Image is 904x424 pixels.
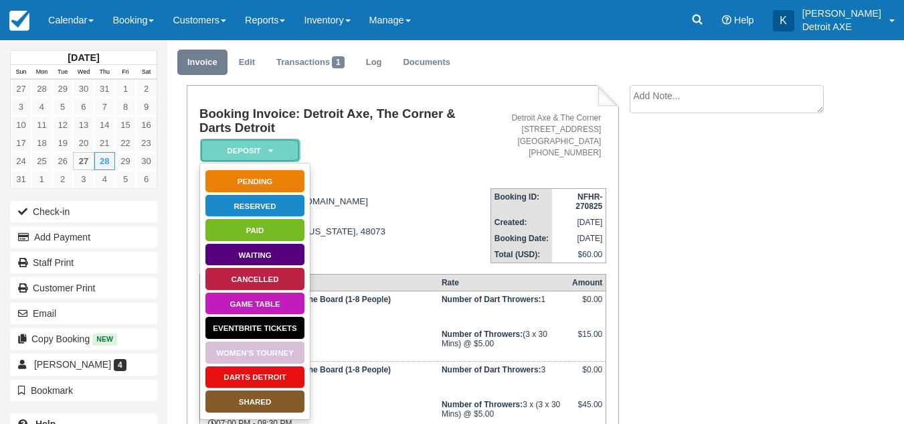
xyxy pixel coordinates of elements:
[94,98,115,116] a: 7
[569,275,606,291] th: Amount
[734,15,754,25] span: Help
[205,341,305,364] a: Women’s Tourney
[205,267,305,291] a: Cancelled
[52,170,73,188] a: 2
[136,170,157,188] a: 6
[31,65,52,80] th: Mon
[490,246,552,263] th: Total (USD):
[332,56,345,68] span: 1
[199,275,438,291] th: Item
[52,134,73,152] a: 19
[552,214,606,230] td: [DATE]
[115,98,136,116] a: 8
[11,116,31,134] a: 10
[442,365,541,374] strong: Number of Dart Throwers
[802,20,881,33] p: Detroit AXE
[68,52,99,63] strong: [DATE]
[31,170,52,188] a: 1
[52,80,73,98] a: 29
[266,50,355,76] a: Transactions1
[572,365,602,385] div: $0.00
[94,170,115,188] a: 4
[73,98,94,116] a: 6
[205,243,305,267] a: Waiting
[10,226,157,248] button: Add Payment
[31,80,52,98] a: 28
[205,218,305,242] a: Paid
[136,134,157,152] a: 23
[572,400,602,420] div: $45.00
[10,201,157,222] button: Check-in
[438,362,569,397] td: 3
[136,65,157,80] th: Sat
[229,50,265,76] a: Edit
[73,152,94,170] a: 27
[802,7,881,20] p: [PERSON_NAME]
[572,295,602,315] div: $0.00
[496,113,602,159] address: Detroit Axe & The Corner [STREET_ADDRESS] [GEOGRAPHIC_DATA] [PHONE_NUMBER]
[438,291,569,327] td: 1
[10,328,157,350] button: Copy Booking New
[52,98,73,116] a: 5
[9,11,29,31] img: checkfront-main-nav-mini-logo.png
[94,134,115,152] a: 21
[114,359,126,371] span: 4
[552,246,606,263] td: $60.00
[205,292,305,315] a: Game Table
[115,80,136,98] a: 1
[393,50,460,76] a: Documents
[572,330,602,350] div: $15.00
[490,188,552,214] th: Booking ID:
[136,98,157,116] a: 9
[199,186,490,263] div: [EMAIL_ADDRESS][DOMAIN_NAME] [PHONE_NUMBER] [STREET_ADDRESS] [GEOGRAPHIC_DATA], [US_STATE], 48073...
[442,400,523,409] strong: Number of Throwers
[73,80,94,98] a: 30
[11,152,31,170] a: 24
[10,277,157,299] a: Customer Print
[490,214,552,230] th: Created:
[11,80,31,98] a: 27
[10,380,157,401] button: Bookmark
[442,295,541,304] strong: Number of Dart Throwers
[115,65,136,80] th: Fri
[205,366,305,389] a: Darts Detroit
[199,138,296,163] a: Deposit
[10,354,157,375] a: [PERSON_NAME] 4
[73,116,94,134] a: 13
[575,192,602,211] strong: NFHR-270825
[31,152,52,170] a: 25
[356,50,392,76] a: Log
[199,362,438,397] td: [DATE] 07:00 PM - 08:30 PM
[115,134,136,152] a: 22
[115,116,136,134] a: 15
[94,116,115,134] a: 14
[552,230,606,246] td: [DATE]
[136,80,157,98] a: 2
[10,252,157,273] a: Staff Print
[438,326,569,362] td: (3 x 30 Mins) @ $5.00
[200,139,300,162] em: Deposit
[205,390,305,413] a: SHARED
[92,334,117,345] span: New
[11,134,31,152] a: 17
[773,10,794,31] div: K
[205,316,305,340] a: EVENTBRITE TICKETS
[490,230,552,246] th: Booking Date:
[199,107,490,135] h1: Booking Invoice: Detroit Axe, The Corner & Darts Detroit
[94,80,115,98] a: 31
[11,170,31,188] a: 31
[115,152,136,170] a: 29
[73,134,94,152] a: 20
[31,134,52,152] a: 18
[31,98,52,116] a: 4
[177,50,228,76] a: Invoice
[52,65,73,80] th: Tue
[31,116,52,134] a: 11
[136,152,157,170] a: 30
[73,170,94,188] a: 3
[442,330,523,339] strong: Number of Throwers
[199,326,438,362] td: [DATE] 07:00 PM - 08:30 PM
[94,65,115,80] th: Thu
[11,65,31,80] th: Sun
[10,303,157,324] button: Email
